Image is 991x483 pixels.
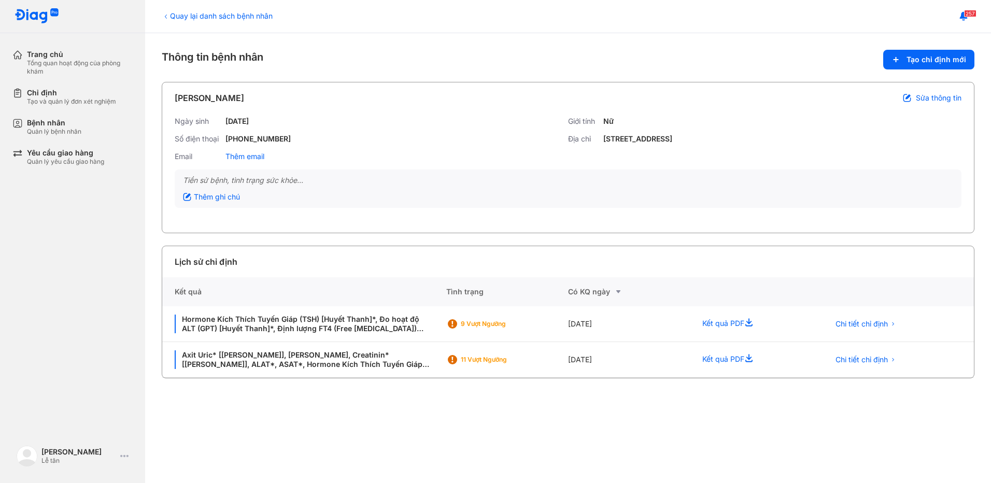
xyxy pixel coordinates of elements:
[27,97,116,106] div: Tạo và quản lý đơn xét nghiệm
[17,446,37,466] img: logo
[41,457,116,465] div: Lễ tân
[829,316,902,332] button: Chi tiết chỉ định
[568,306,690,342] div: [DATE]
[603,134,672,144] div: [STREET_ADDRESS]
[568,134,599,144] div: Địa chỉ
[568,342,690,378] div: [DATE]
[916,93,961,103] span: Sửa thông tin
[27,127,81,136] div: Quản lý bệnh nhân
[27,158,104,166] div: Quản lý yêu cầu giao hàng
[568,286,690,298] div: Có KQ ngày
[27,88,116,97] div: Chỉ định
[27,50,133,59] div: Trang chủ
[183,176,953,185] div: Tiền sử bệnh, tình trạng sức khỏe...
[461,356,544,364] div: 11 Vượt ngưỡng
[446,277,568,306] div: Tình trạng
[568,117,599,126] div: Giới tính
[225,117,249,126] div: [DATE]
[175,255,237,268] div: Lịch sử chỉ định
[162,50,974,69] div: Thông tin bệnh nhân
[461,320,544,328] div: 9 Vượt ngưỡng
[225,152,264,161] div: Thêm email
[15,8,59,24] img: logo
[27,148,104,158] div: Yêu cầu giao hàng
[175,134,221,144] div: Số điện thoại
[836,355,888,364] span: Chi tiết chỉ định
[183,192,240,202] div: Thêm ghi chú
[690,342,817,378] div: Kết quả PDF
[907,55,966,64] span: Tạo chỉ định mới
[603,117,614,126] div: Nữ
[690,306,817,342] div: Kết quả PDF
[41,447,116,457] div: [PERSON_NAME]
[829,352,902,367] button: Chi tiết chỉ định
[175,315,434,333] div: Hormone Kích Thích Tuyến Giáp (TSH) [Huyết Thanh]*, Đo hoạt độ ALT (GPT) [Huyết Thanh]*, Định lượ...
[883,50,974,69] button: Tạo chỉ định mới
[964,10,976,17] span: 257
[175,152,221,161] div: Email
[836,319,888,329] span: Chi tiết chỉ định
[162,277,446,306] div: Kết quả
[27,118,81,127] div: Bệnh nhân
[175,117,221,126] div: Ngày sinh
[27,59,133,76] div: Tổng quan hoạt động của phòng khám
[175,92,244,104] div: [PERSON_NAME]
[175,350,434,369] div: Axit Uric* [[PERSON_NAME]], [PERSON_NAME], Creatinin* [[PERSON_NAME]], ALAT*, ASAT*, Hormone Kích...
[162,10,273,21] div: Quay lại danh sách bệnh nhân
[225,134,291,144] div: [PHONE_NUMBER]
